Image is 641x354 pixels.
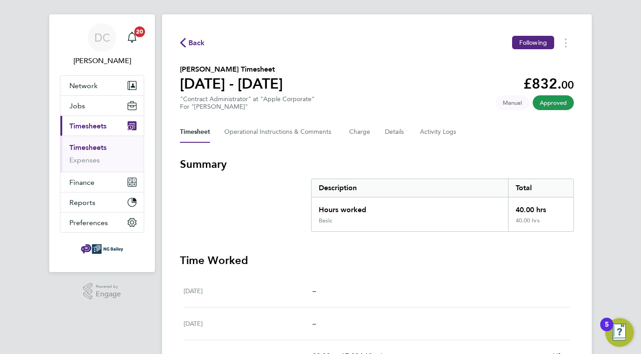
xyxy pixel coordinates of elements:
[96,290,121,298] span: Engage
[60,116,144,136] button: Timesheets
[123,23,141,52] a: 20
[312,179,508,197] div: Description
[496,95,529,110] span: This timesheet was manually created.
[60,55,144,66] span: Danielle Cole
[508,217,573,231] div: 40.00 hrs
[319,217,332,224] div: Basic
[180,75,283,93] h1: [DATE] - [DATE]
[312,319,316,328] span: –
[184,286,312,296] div: [DATE]
[134,26,145,37] span: 20
[519,38,547,47] span: Following
[180,95,315,111] div: "Contract Administrator" at "Apple Corporate"
[180,64,283,75] h2: [PERSON_NAME] Timesheet
[605,318,634,347] button: Open Resource Center, 5 new notifications
[349,121,371,143] button: Charge
[96,283,121,290] span: Powered by
[184,318,312,329] div: [DATE]
[83,283,121,300] a: Powered byEngage
[605,324,609,336] div: 5
[60,242,144,256] a: Go to home page
[180,37,205,48] button: Back
[508,197,573,217] div: 40.00 hrs
[81,242,123,256] img: ngbailey-logo-retina.png
[69,218,108,227] span: Preferences
[60,213,144,232] button: Preferences
[60,23,144,66] a: DC[PERSON_NAME]
[311,179,574,232] div: Summary
[69,198,95,207] span: Reports
[420,121,457,143] button: Activity Logs
[69,102,85,110] span: Jobs
[180,253,574,268] h3: Time Worked
[558,36,574,50] button: Timesheets Menu
[385,121,406,143] button: Details
[508,179,573,197] div: Total
[94,32,110,43] span: DC
[180,157,574,171] h3: Summary
[523,75,574,92] app-decimal: £832.
[312,197,508,217] div: Hours worked
[49,14,155,272] nav: Main navigation
[180,103,315,111] div: For "[PERSON_NAME]"
[224,121,335,143] button: Operational Instructions & Comments
[60,192,144,212] button: Reports
[561,78,574,91] span: 00
[533,95,574,110] span: This timesheet has been approved.
[60,76,144,95] button: Network
[69,178,94,187] span: Finance
[180,121,210,143] button: Timesheet
[60,136,144,172] div: Timesheets
[188,38,205,48] span: Back
[512,36,554,49] button: Following
[69,122,107,130] span: Timesheets
[69,81,98,90] span: Network
[69,143,107,152] a: Timesheets
[69,156,100,164] a: Expenses
[60,96,144,115] button: Jobs
[312,286,316,295] span: –
[60,172,144,192] button: Finance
